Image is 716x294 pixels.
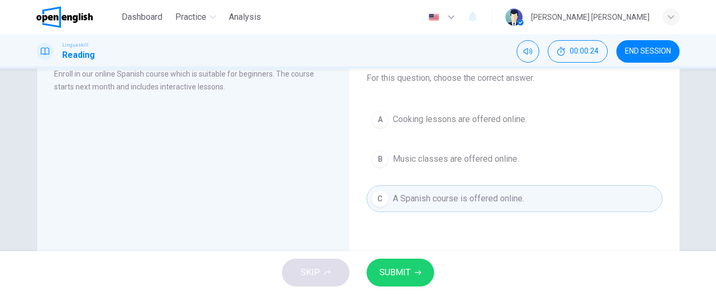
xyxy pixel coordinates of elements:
span: A Spanish course is offered online. [393,192,524,205]
button: END SESSION [616,40,680,63]
div: Hide [548,40,608,63]
div: A [371,111,389,128]
div: [PERSON_NAME] [PERSON_NAME] [531,11,650,24]
span: Dashboard [122,11,162,24]
span: Cooking lessons are offered online. [393,113,527,126]
a: OpenEnglish logo [36,6,117,28]
h1: Reading [62,49,95,62]
img: OpenEnglish logo [36,6,93,28]
span: SUBMIT [379,265,411,280]
div: C [371,190,389,207]
span: For this question, choose the correct answer. [367,72,662,85]
button: ACooking lessons are offered online. [367,106,662,133]
span: Linguaskill [62,41,88,49]
span: Practice [175,11,206,24]
button: 00:00:24 [548,40,608,63]
span: Music classes are offered online. [393,153,519,165]
button: SUBMIT [367,259,434,287]
div: Mute [517,40,539,63]
span: 00:00:24 [570,47,599,56]
div: B [371,150,389,168]
img: en [427,13,441,21]
img: Profile picture [505,9,523,26]
button: Practice [171,7,220,27]
button: Dashboard [117,7,167,27]
span: END SESSION [625,47,671,56]
span: Analysis [229,11,261,24]
button: Analysis [225,7,265,27]
button: BMusic classes are offered online. [367,146,662,172]
span: Enroll in our online Spanish course which is suitable for beginners. The course starts next month... [54,70,314,91]
button: CA Spanish course is offered online. [367,185,662,212]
